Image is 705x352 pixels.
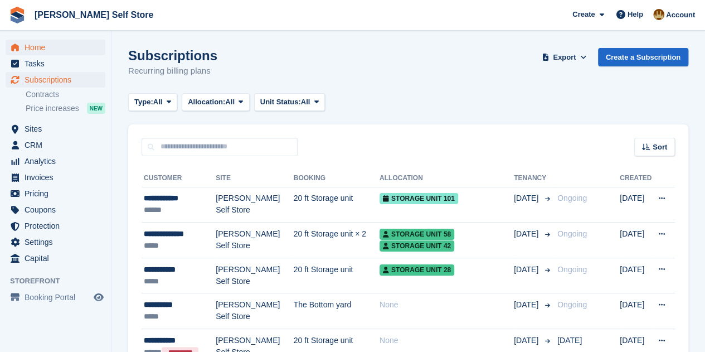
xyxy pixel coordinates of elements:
[225,97,235,108] span: All
[620,223,651,258] td: [DATE]
[380,299,514,311] div: None
[514,299,541,311] span: [DATE]
[216,223,293,258] td: [PERSON_NAME] Self Store
[620,258,651,293] td: [DATE]
[25,250,91,266] span: Capital
[301,97,310,108] span: All
[557,194,587,202] span: Ongoing
[26,89,105,100] a: Contracts
[380,229,454,240] span: Storage unit 58
[216,187,293,223] td: [PERSON_NAME] Self Store
[6,202,105,218] a: menu
[6,250,105,266] a: menu
[294,170,380,187] th: Booking
[514,192,541,204] span: [DATE]
[294,258,380,293] td: 20 ft Storage unit
[666,9,695,21] span: Account
[6,56,105,71] a: menu
[25,202,91,218] span: Coupons
[10,276,111,287] span: Storefront
[128,65,217,78] p: Recurring billing plans
[6,137,105,153] a: menu
[25,234,91,250] span: Settings
[87,103,105,114] div: NEW
[6,290,105,305] a: menu
[6,234,105,250] a: menu
[25,137,91,153] span: CRM
[620,293,651,329] td: [DATE]
[380,335,514,346] div: None
[30,6,158,24] a: [PERSON_NAME] Self Store
[128,48,217,63] h1: Subscriptions
[216,170,293,187] th: Site
[9,7,26,23] img: stora-icon-8386f47178a22dfd0bd8f6a31ec36ba5ce8667c1dd55bd0f319d3a0aa187defe.svg
[92,291,105,304] a: Preview store
[380,193,458,204] span: Storage unit 101
[294,187,380,223] td: 20 ft Storage unit
[25,153,91,169] span: Analytics
[25,170,91,185] span: Invoices
[514,335,541,346] span: [DATE]
[26,103,79,114] span: Price increases
[25,40,91,55] span: Home
[620,170,651,187] th: Created
[514,170,553,187] th: Tenancy
[25,72,91,88] span: Subscriptions
[557,300,587,309] span: Ongoing
[6,153,105,169] a: menu
[128,93,177,112] button: Type: All
[254,93,325,112] button: Unit Status: All
[134,97,153,108] span: Type:
[6,186,105,201] a: menu
[216,258,293,293] td: [PERSON_NAME] Self Store
[6,72,105,88] a: menu
[182,93,250,112] button: Allocation: All
[557,265,587,274] span: Ongoing
[153,97,163,108] span: All
[6,121,105,137] a: menu
[26,102,105,114] a: Price increases NEW
[25,56,91,71] span: Tasks
[540,48,589,66] button: Export
[216,293,293,329] td: [PERSON_NAME] Self Store
[6,40,105,55] a: menu
[25,218,91,234] span: Protection
[598,48,688,66] a: Create a Subscription
[260,97,301,108] span: Unit Status:
[553,52,576,63] span: Export
[6,218,105,234] a: menu
[25,186,91,201] span: Pricing
[25,290,91,305] span: Booking Portal
[294,223,380,258] td: 20 ft Storage unit × 2
[557,229,587,238] span: Ongoing
[380,264,454,276] span: Storage unit 28
[6,170,105,185] a: menu
[557,336,582,345] span: [DATE]
[25,121,91,137] span: Sites
[653,142,667,153] span: Sort
[380,240,454,252] span: Storage unit 42
[653,9,664,20] img: Tom Kingston
[514,228,541,240] span: [DATE]
[620,187,651,223] td: [DATE]
[628,9,643,20] span: Help
[572,9,595,20] span: Create
[380,170,514,187] th: Allocation
[188,97,225,108] span: Allocation:
[294,293,380,329] td: The Bottom yard
[142,170,216,187] th: Customer
[514,264,541,276] span: [DATE]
